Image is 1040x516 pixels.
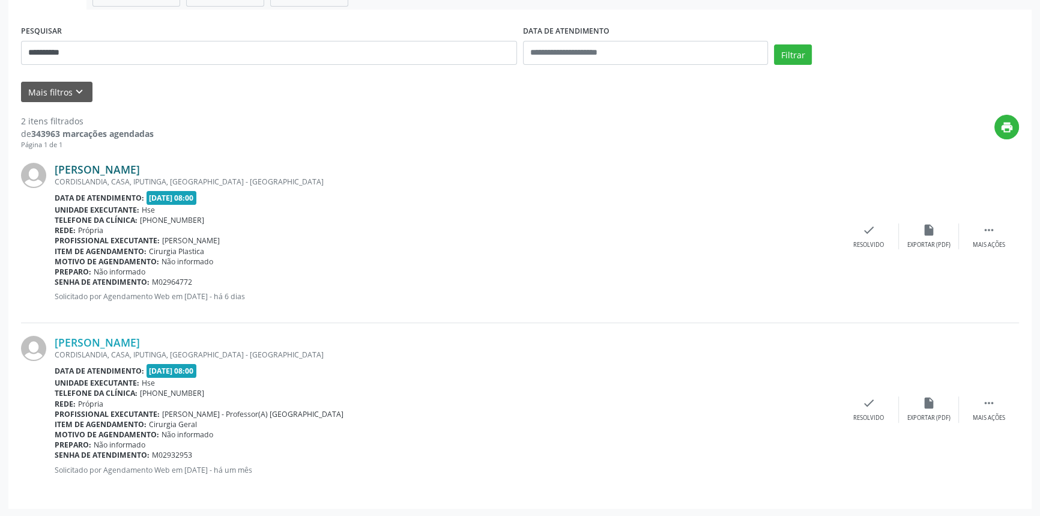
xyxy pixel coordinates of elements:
i: insert_drive_file [922,223,936,237]
b: Telefone da clínica: [55,388,138,398]
div: CORDISLANDIA, CASA, IPUTINGA, [GEOGRAPHIC_DATA] - [GEOGRAPHIC_DATA] [55,350,839,360]
div: Mais ações [973,241,1005,249]
div: Exportar (PDF) [907,241,951,249]
span: [PERSON_NAME] - Professor(A) [GEOGRAPHIC_DATA] [162,409,343,419]
b: Senha de atendimento: [55,450,150,460]
b: Unidade executante: [55,378,139,388]
button: Mais filtroskeyboard_arrow_down [21,82,92,103]
b: Profissional executante: [55,409,160,419]
a: [PERSON_NAME] [55,336,140,349]
div: Página 1 de 1 [21,140,154,150]
i:  [982,396,996,410]
i: print [1000,121,1014,134]
b: Unidade executante: [55,205,139,215]
b: Item de agendamento: [55,246,147,256]
button: Filtrar [774,44,812,65]
label: PESQUISAR [21,22,62,41]
span: Cirurgia Geral [149,419,197,429]
a: [PERSON_NAME] [55,163,140,176]
button: print [994,115,1019,139]
b: Motivo de agendamento: [55,256,159,267]
span: Cirurgia Plastica [149,246,204,256]
div: 2 itens filtrados [21,115,154,127]
span: Não informado [94,440,145,450]
b: Profissional executante: [55,235,160,246]
span: M02932953 [152,450,192,460]
label: DATA DE ATENDIMENTO [523,22,609,41]
strong: 343963 marcações agendadas [31,128,154,139]
div: Resolvido [853,414,884,422]
b: Preparo: [55,267,91,277]
div: Exportar (PDF) [907,414,951,422]
span: Hse [142,378,155,388]
div: Mais ações [973,414,1005,422]
i: check [862,223,875,237]
b: Preparo: [55,440,91,450]
b: Data de atendimento: [55,366,144,376]
span: [PERSON_NAME] [162,235,220,246]
b: Rede: [55,225,76,235]
i:  [982,223,996,237]
div: CORDISLANDIA, CASA, IPUTINGA, [GEOGRAPHIC_DATA] - [GEOGRAPHIC_DATA] [55,177,839,187]
span: [PHONE_NUMBER] [140,215,204,225]
span: Não informado [162,429,213,440]
b: Data de atendimento: [55,193,144,203]
b: Senha de atendimento: [55,277,150,287]
div: Resolvido [853,241,884,249]
span: M02964772 [152,277,192,287]
img: img [21,163,46,188]
b: Motivo de agendamento: [55,429,159,440]
span: [DATE] 08:00 [147,191,197,205]
p: Solicitado por Agendamento Web em [DATE] - há um mês [55,465,839,475]
i: check [862,396,875,410]
b: Rede: [55,399,76,409]
span: Própria [78,225,103,235]
i: insert_drive_file [922,396,936,410]
span: Não informado [94,267,145,277]
b: Item de agendamento: [55,419,147,429]
span: [DATE] 08:00 [147,364,197,378]
p: Solicitado por Agendamento Web em [DATE] - há 6 dias [55,291,839,302]
b: Telefone da clínica: [55,215,138,225]
i: keyboard_arrow_down [73,85,86,99]
span: Própria [78,399,103,409]
span: Não informado [162,256,213,267]
span: Hse [142,205,155,215]
div: de [21,127,154,140]
span: [PHONE_NUMBER] [140,388,204,398]
img: img [21,336,46,361]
